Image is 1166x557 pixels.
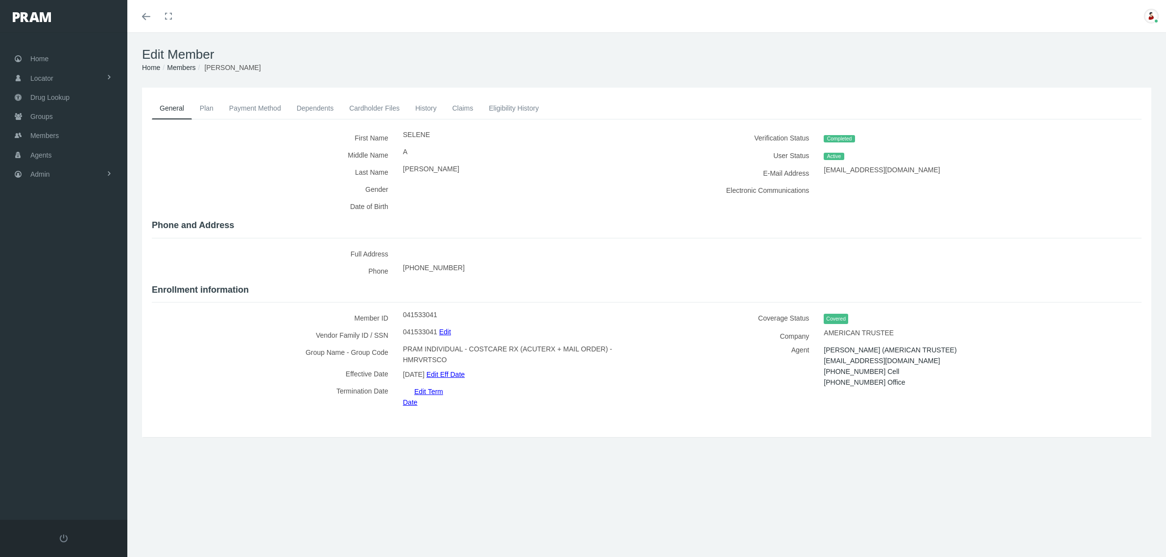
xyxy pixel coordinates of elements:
[289,97,342,119] a: Dependents
[654,129,817,147] label: Verification Status
[427,367,465,381] a: Edit Eff Date
[152,285,1142,296] h4: Enrollment information
[30,107,53,126] span: Groups
[824,162,940,177] span: [EMAIL_ADDRESS][DOMAIN_NAME]
[824,343,956,357] span: [PERSON_NAME] (AMERICAN TRUSTEE)
[403,342,612,367] span: PRAM INDIVIDUAL - COSTCARE RX (ACUTERX + MAIL ORDER) - HMRVRTSCO
[142,64,160,71] a: Home
[403,127,430,142] span: SELENE
[152,326,396,344] label: Vendor Family ID / SSN
[824,314,848,324] span: Covered
[439,325,451,339] a: Edit
[444,97,481,119] a: Claims
[30,165,50,184] span: Admin
[152,245,396,262] label: Full Address
[824,375,905,390] span: [PHONE_NUMBER] Office
[152,262,396,279] label: Phone
[341,97,407,119] a: Cardholder Files
[30,88,70,107] span: Drug Lookup
[403,307,437,322] span: 041533041
[824,364,899,379] span: [PHONE_NUMBER] Cell
[152,309,396,326] label: Member ID
[152,344,396,365] label: Group Name - Group Code
[142,47,1151,62] h1: Edit Member
[221,97,289,119] a: Payment Method
[654,345,817,384] label: Agent
[30,69,53,88] span: Locator
[654,164,817,182] label: E-Mail Address
[824,135,855,143] span: Completed
[481,97,547,119] a: Eligibility History
[152,220,1142,231] h4: Phone and Address
[654,327,817,345] label: Company
[403,162,459,176] span: [PERSON_NAME]
[13,12,51,22] img: PRAM_20_x_78.png
[152,198,396,215] label: Date of Birth
[152,382,396,408] label: Termination Date
[403,260,465,275] span: [PHONE_NUMBER]
[824,153,844,161] span: Active
[152,129,396,146] label: First Name
[152,163,396,181] label: Last Name
[152,181,396,198] label: Gender
[152,97,192,119] a: General
[30,146,52,164] span: Agents
[407,97,445,119] a: History
[152,365,396,382] label: Effective Date
[192,97,221,119] a: Plan
[824,353,940,368] span: [EMAIL_ADDRESS][DOMAIN_NAME]
[204,64,261,71] span: [PERSON_NAME]
[152,146,396,163] label: Middle Name
[403,384,443,409] a: Edit Term Date
[654,309,817,327] label: Coverage Status
[1144,9,1159,23] img: S_Profile_Picture_701.jpg
[403,367,425,382] span: [DATE]
[654,147,817,164] label: User Status
[403,325,437,339] span: 041533041
[654,182,817,199] label: Electronic Communications
[30,126,59,145] span: Members
[403,144,407,159] span: A
[30,49,48,68] span: Home
[824,325,894,340] span: AMERICAN TRUSTEE
[167,64,195,71] a: Members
